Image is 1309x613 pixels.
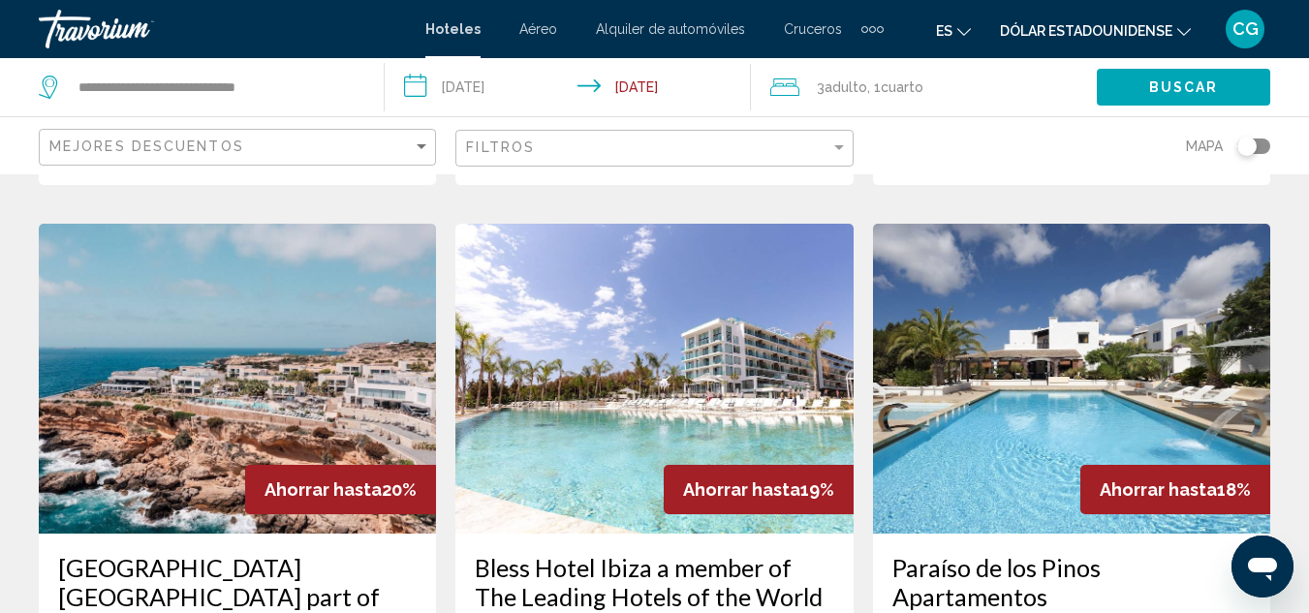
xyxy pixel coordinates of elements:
[245,465,436,514] div: 20%
[1149,80,1219,96] span: Buscar
[49,138,244,154] span: Mejores descuentos
[861,14,884,45] button: Elementos de navegación adicionales
[265,479,382,500] span: Ahorrar hasta
[936,23,952,39] font: es
[1097,69,1270,105] button: Buscar
[881,79,923,95] span: Cuarto
[466,139,535,155] span: Filtros
[519,21,557,37] a: Aéreo
[475,553,833,611] a: Bless Hotel Ibiza a member of The Leading Hotels of the World
[1000,16,1191,45] button: Cambiar moneda
[751,58,1097,116] button: Travelers: 3 adults, 0 children
[455,224,853,534] img: Hotel image
[1100,479,1217,500] span: Ahorrar hasta
[385,58,750,116] button: Check-in date: Sep 26, 2025 Check-out date: Sep 28, 2025
[39,10,406,48] a: Travorium
[817,74,867,101] span: 3
[784,21,842,37] a: Cruceros
[825,79,867,95] span: Adulto
[1186,133,1223,160] span: Mapa
[683,479,800,500] span: Ahorrar hasta
[936,16,971,45] button: Cambiar idioma
[1231,536,1293,598] iframe: Botón para iniciar la ventana de mensajería
[892,553,1251,611] a: Paraíso de los Pinos Apartamentos
[1000,23,1172,39] font: Dólar estadounidense
[596,21,745,37] a: Alquiler de automóviles
[1232,18,1259,39] font: CG
[425,21,481,37] a: Hoteles
[1220,9,1270,49] button: Menú de usuario
[49,139,430,156] mat-select: Sort by
[455,129,853,169] button: Filter
[873,224,1270,534] img: Hotel image
[1080,465,1270,514] div: 18%
[867,74,923,101] span: , 1
[1223,138,1270,155] button: Toggle map
[664,465,854,514] div: 19%
[39,224,436,534] img: Hotel image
